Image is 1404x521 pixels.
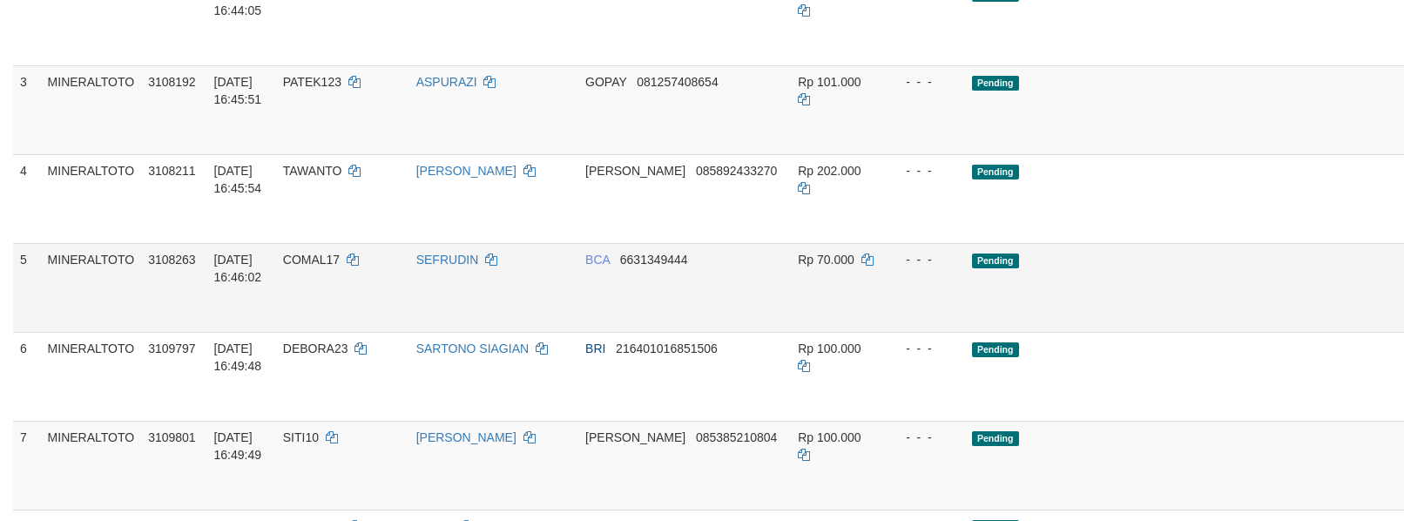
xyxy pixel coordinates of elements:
span: 3108263 [148,253,196,267]
a: [PERSON_NAME] [416,164,516,178]
span: DEBORA23 [283,342,348,355]
span: Rp 100.000 [798,430,861,444]
td: MINERALTOTO [41,65,142,154]
td: 5 [13,243,41,332]
td: MINERALTOTO [41,154,142,243]
div: - - - [892,73,958,91]
a: SARTONO SIAGIAN [416,342,529,355]
span: 3109801 [148,430,196,444]
span: Pending [972,431,1019,446]
span: Rp 202.000 [798,164,861,178]
span: [PERSON_NAME] [585,164,685,178]
span: [DATE] 16:46:02 [214,253,262,284]
span: [PERSON_NAME] [585,430,685,444]
td: MINERALTOTO [41,332,142,421]
div: - - - [892,251,958,268]
span: BCA [585,253,610,267]
span: Copy 6631349444 to clipboard [620,253,688,267]
span: 3109797 [148,342,196,355]
span: [DATE] 16:45:51 [214,75,262,106]
span: Pending [972,76,1019,91]
span: SITI10 [283,430,319,444]
div: - - - [892,162,958,179]
div: - - - [892,340,958,357]
td: MINERALTOTO [41,243,142,332]
td: 6 [13,332,41,421]
span: COMAL17 [283,253,340,267]
span: Copy 081257408654 to clipboard [637,75,718,89]
span: Copy 216401016851506 to clipboard [616,342,718,355]
span: Rp 101.000 [798,75,861,89]
span: [DATE] 16:49:48 [214,342,262,373]
span: TAWANTO [283,164,342,178]
td: MINERALTOTO [41,421,142,510]
span: Copy 085385210804 to clipboard [696,430,777,444]
span: 3108211 [148,164,196,178]
div: - - - [892,429,958,446]
span: GOPAY [585,75,626,89]
a: ASPURAZI [416,75,477,89]
span: Rp 70.000 [798,253,854,267]
td: 3 [13,65,41,154]
span: PATEK123 [283,75,341,89]
td: 4 [13,154,41,243]
span: 3108192 [148,75,196,89]
span: BRI [585,342,605,355]
span: Copy 085892433270 to clipboard [696,164,777,178]
span: Pending [972,254,1019,268]
span: [DATE] 16:49:49 [214,430,262,462]
span: Pending [972,342,1019,357]
span: Pending [972,165,1019,179]
span: Rp 100.000 [798,342,861,355]
a: [PERSON_NAME] [416,430,516,444]
span: [DATE] 16:45:54 [214,164,262,195]
td: 7 [13,421,41,510]
a: SEFRUDIN [416,253,479,267]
